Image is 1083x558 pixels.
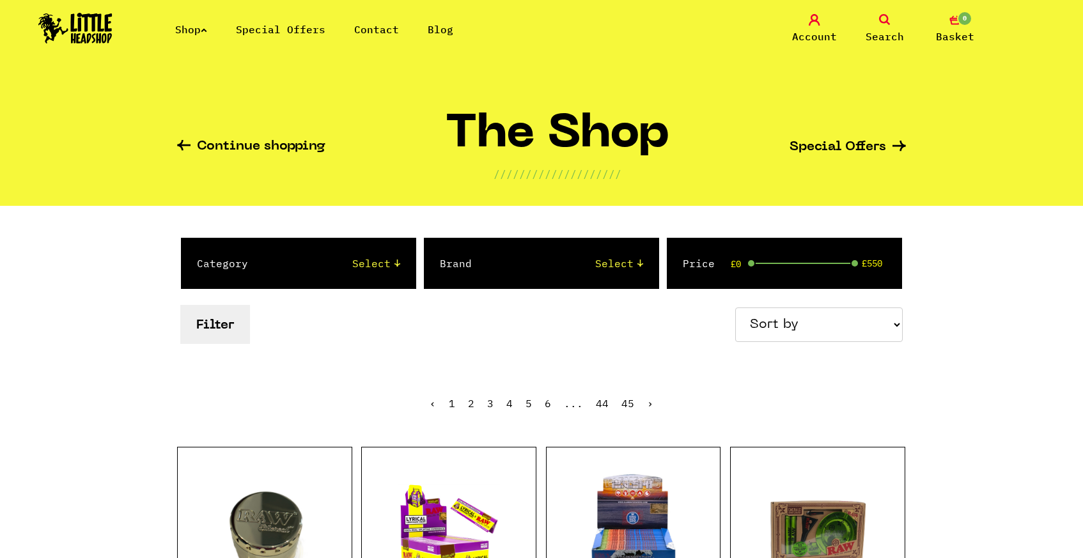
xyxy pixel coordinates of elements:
a: 5 [526,397,532,410]
h1: The Shop [446,113,670,166]
a: Search [853,14,917,44]
span: Basket [936,29,974,44]
a: 0 Basket [923,14,987,44]
span: 1 [449,397,455,410]
a: 45 [621,397,634,410]
span: 0 [957,11,972,26]
a: 3 [487,397,494,410]
span: ... [564,397,583,410]
span: Search [866,29,904,44]
span: £550 [862,258,882,268]
a: Special Offers [236,23,325,36]
a: Special Offers [790,141,906,154]
a: 4 [506,397,513,410]
img: Little Head Shop Logo [38,13,113,43]
a: Contact [354,23,399,36]
a: Blog [428,23,453,36]
span: ‹ [430,397,436,410]
span: Account [792,29,837,44]
a: Shop [175,23,207,36]
a: 2 [468,397,474,410]
li: « Previous [430,398,436,408]
label: Category [197,256,248,271]
span: £0 [731,259,741,269]
button: Filter [180,305,250,344]
p: //////////////////// [494,166,621,182]
a: Continue shopping [177,140,325,155]
a: Next » [647,397,653,410]
label: Brand [440,256,472,271]
label: Price [683,256,715,271]
a: 44 [596,397,609,410]
a: 6 [545,397,551,410]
